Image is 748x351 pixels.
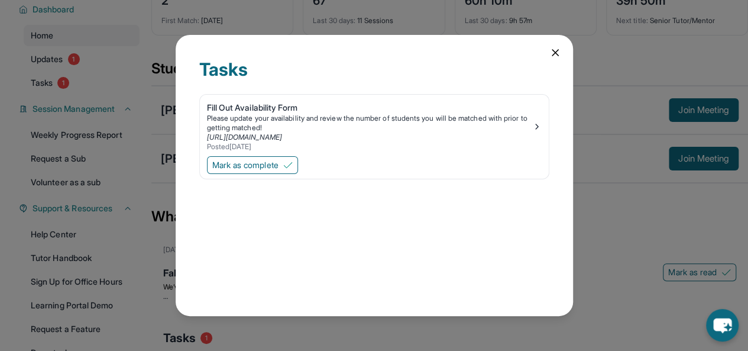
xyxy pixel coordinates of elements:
div: Tasks [199,59,549,94]
img: Mark as complete [283,160,293,170]
span: Mark as complete [212,159,279,171]
button: Mark as complete [207,156,298,174]
div: Please update your availability and review the number of students you will be matched with prior ... [207,114,532,133]
a: Fill Out Availability FormPlease update your availability and review the number of students you w... [200,95,549,154]
div: Posted [DATE] [207,142,532,152]
button: chat-button [706,309,739,342]
div: Fill Out Availability Form [207,102,532,114]
a: [URL][DOMAIN_NAME] [207,133,282,141]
